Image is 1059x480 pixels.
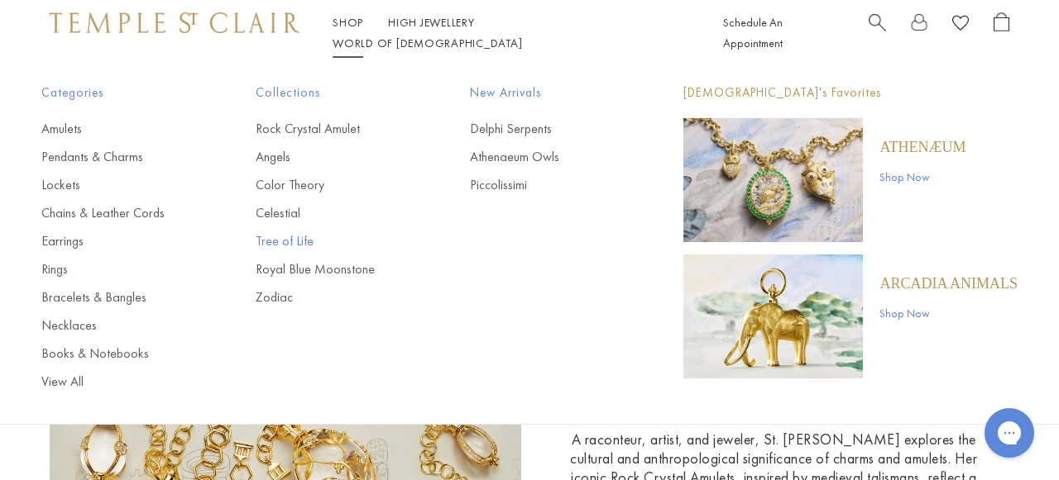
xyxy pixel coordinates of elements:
[41,83,189,103] span: Categories
[470,148,618,166] a: Athenaeum Owls
[994,12,1009,54] a: Open Shopping Bag
[470,83,618,103] span: New Arrivals
[869,12,886,54] a: Search
[333,36,522,50] a: World of [DEMOGRAPHIC_DATA]World of [DEMOGRAPHIC_DATA]
[41,316,189,335] a: Necklaces
[256,83,404,103] span: Collections
[256,204,404,222] a: Celestial
[952,12,969,38] a: View Wishlist
[41,232,189,250] a: Earrings
[879,304,1018,322] a: Shop Now
[256,148,404,166] a: Angels
[41,204,189,222] a: Chains & Leather Cords
[41,120,189,138] a: Amulets
[976,402,1042,463] iframe: Gorgias live chat messenger
[723,15,783,50] a: Schedule An Appointment
[470,120,618,138] a: Delphi Serpents
[256,176,404,194] a: Color Theory
[256,232,404,250] a: Tree of Life
[683,83,1018,103] p: [DEMOGRAPHIC_DATA]'s Favorites
[879,138,966,156] a: Athenæum
[879,168,966,186] a: Shop Now
[41,176,189,194] a: Lockets
[41,260,189,278] a: Rings
[256,288,404,307] a: Zodiac
[333,12,686,54] nav: Main navigation
[470,176,618,194] a: Piccolissimi
[879,274,1018,292] a: ARCADIA ANIMALS
[256,260,404,278] a: Royal Blue Moonstone
[50,12,299,32] img: Temple St. Clair
[41,148,189,166] a: Pendants & Charms
[41,288,189,307] a: Bracelets & Bangles
[333,15,363,30] a: ShopShop
[41,373,189,391] a: View All
[256,120,404,138] a: Rock Crystal Amulet
[41,345,189,363] a: Books & Notebooks
[388,15,475,30] a: High JewelleryHigh Jewellery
